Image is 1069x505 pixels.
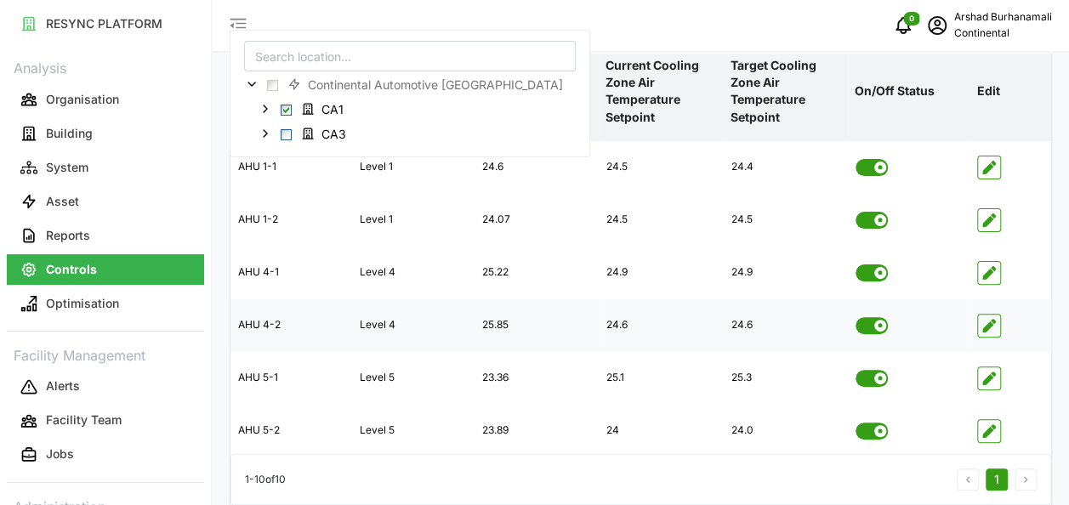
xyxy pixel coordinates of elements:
button: Facility Team [7,406,204,436]
p: Facility Management [7,342,204,366]
p: Target Cooling Zone Air Temperature Setpoint [727,43,844,139]
div: AHU 5-2 [231,410,351,451]
div: 24.9 [600,252,722,293]
div: 25.85 [475,304,598,346]
p: Optimisation [46,295,119,312]
p: Arshad Burhanamali [954,9,1052,26]
div: 25.1 [600,357,722,399]
div: Level 1 [353,199,474,241]
span: Select CA3 [281,129,292,140]
div: Level 5 [353,357,474,399]
div: Select Locations/Assets [230,30,590,157]
div: 23.36 [475,357,598,399]
div: 25.22 [475,252,598,293]
p: Controls [46,261,97,278]
a: Optimisation [7,287,204,321]
p: Jobs [46,445,74,462]
p: Facility Team [46,411,122,428]
p: Asset [46,193,79,210]
button: Jobs [7,440,204,470]
button: Asset [7,186,204,217]
p: 1 - 10 of 10 [245,472,286,488]
button: Organisation [7,84,204,115]
p: Continental [954,26,1052,42]
div: 24.5 [600,199,722,241]
div: Level 1 [353,146,474,188]
span: Continental Automotive [GEOGRAPHIC_DATA] [308,77,563,94]
button: schedule [920,9,954,43]
div: 24.5 [600,146,722,188]
a: Organisation [7,82,204,116]
input: Search location... [244,41,576,71]
a: Jobs [7,438,204,472]
p: Current Cooling Zone Air Temperature Setpoint [602,43,719,139]
a: Controls [7,252,204,287]
div: 24.6 [600,304,722,346]
div: AHU 4-2 [231,304,351,346]
div: AHU 5-1 [231,357,351,399]
span: Select CA1 [281,105,292,116]
p: Analysis [7,54,204,79]
button: Optimisation [7,288,204,319]
div: Level 5 [353,410,474,451]
span: CA3 [321,126,346,143]
div: 25.3 [725,357,847,399]
div: 24.9 [725,252,847,293]
a: System [7,150,204,184]
button: Alerts [7,372,204,402]
div: 24.5 [725,199,847,241]
div: 24 [600,410,722,451]
button: System [7,152,204,183]
div: Level 4 [353,304,474,346]
button: Controls [7,254,204,285]
button: Building [7,118,204,149]
p: Organisation [46,91,119,108]
p: Edit [973,69,1048,113]
div: 23.89 [475,410,598,451]
button: Reports [7,220,204,251]
p: Reports [46,227,90,244]
button: RESYNC PLATFORM [7,9,204,39]
a: Asset [7,184,204,218]
div: 24.07 [475,199,598,241]
span: CA3 [294,123,358,144]
p: Alerts [46,377,80,394]
span: Continental Automotive Singapore [281,75,575,95]
div: 24.4 [725,146,847,188]
span: 0 [909,13,914,25]
p: RESYNC PLATFORM [46,15,162,32]
div: 24.6 [725,304,847,346]
p: On/Off Status [851,69,966,113]
div: 24.6 [475,146,598,188]
button: 1 [986,468,1008,491]
span: CA1 [321,102,344,119]
a: Facility Team [7,404,204,438]
button: notifications [886,9,920,43]
span: CA1 [294,99,355,120]
div: AHU 1-1 [231,146,351,188]
a: Building [7,116,204,150]
a: Reports [7,218,204,252]
p: Building [46,125,93,142]
p: System [46,159,88,176]
div: AHU 4-1 [231,252,351,293]
a: Alerts [7,370,204,404]
div: 24.0 [725,410,847,451]
a: RESYNC PLATFORM [7,7,204,41]
span: Select Continental Automotive Singapore [267,80,278,91]
div: Level 4 [353,252,474,293]
div: AHU 1-2 [231,199,351,241]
